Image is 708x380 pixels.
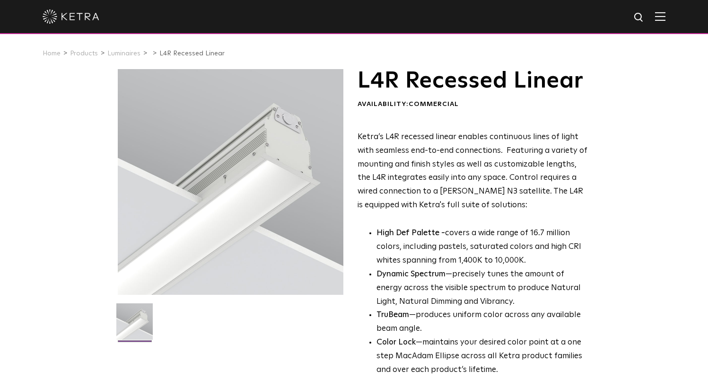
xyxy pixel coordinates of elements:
strong: Dynamic Spectrum [376,270,446,278]
img: search icon [633,12,645,24]
img: ketra-logo-2019-white [43,9,99,24]
div: Availability: [358,100,588,109]
strong: Color Lock [376,338,416,346]
img: Hamburger%20Nav.svg [655,12,665,21]
a: L4R Recessed Linear [159,50,225,57]
strong: High Def Palette - [376,229,445,237]
p: Ketra’s L4R recessed linear enables continuous lines of light with seamless end-to-end connection... [358,131,588,212]
img: L4R-2021-Web-Square [116,303,153,347]
h1: L4R Recessed Linear [358,69,588,93]
span: Commercial [409,101,459,107]
a: Products [70,50,98,57]
li: —maintains your desired color point at a one step MacAdam Ellipse across all Ketra product famili... [376,336,588,377]
p: covers a wide range of 16.7 million colors, including pastels, saturated colors and high CRI whit... [376,227,588,268]
a: Luminaires [107,50,140,57]
strong: TruBeam [376,311,409,319]
li: —produces uniform color across any available beam angle. [376,309,588,336]
a: Home [43,50,61,57]
li: —precisely tunes the amount of energy across the visible spectrum to produce Natural Light, Natur... [376,268,588,309]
